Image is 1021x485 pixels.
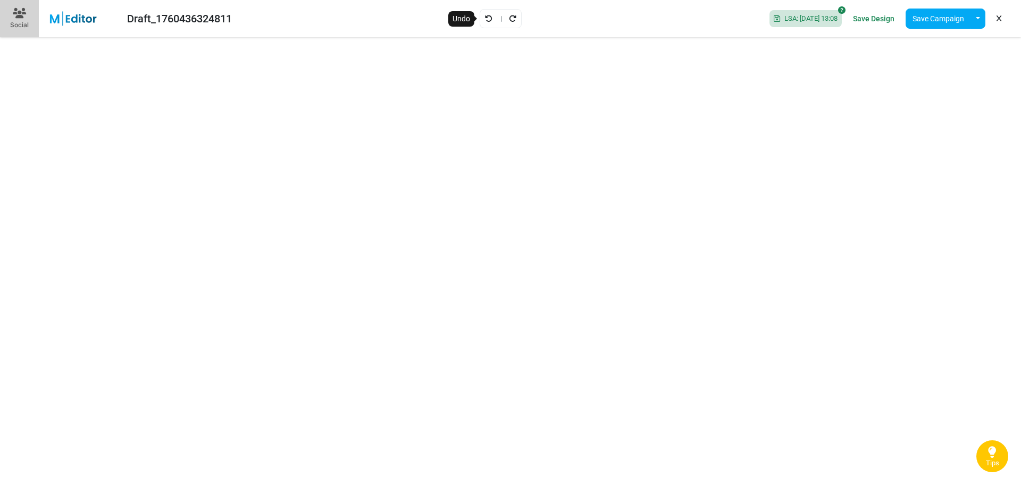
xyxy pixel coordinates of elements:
a: Save Design [850,10,897,28]
div: Social [10,20,29,30]
span: LSA: [DATE] 13:08 [780,14,838,23]
div: Undo [448,11,474,27]
div: Draft_1760436324811 [127,11,232,27]
a: Redo [508,12,517,26]
button: Save Campaign [906,9,971,29]
a: Undo [484,12,493,26]
span: Tips [986,459,999,467]
i: SoftSave® is off [838,6,846,14]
